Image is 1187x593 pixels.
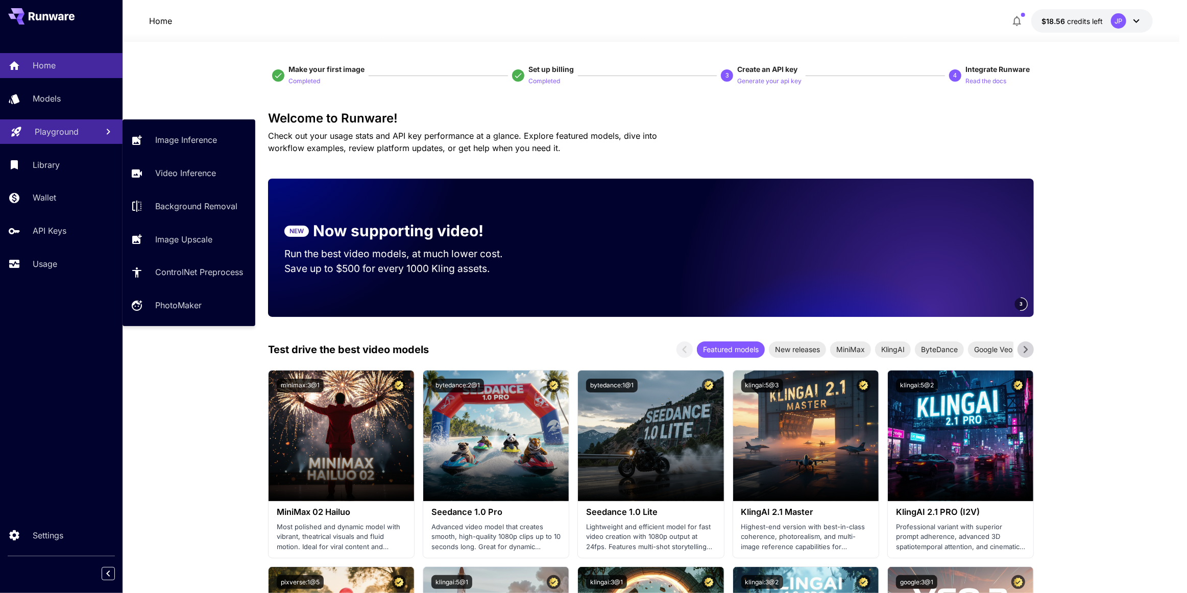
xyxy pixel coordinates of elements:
[741,575,783,589] button: klingai:3@2
[431,575,472,589] button: klingai:5@1
[268,342,429,357] p: Test drive the best video models
[33,92,61,105] p: Models
[1011,575,1025,589] button: Certified Model – Vetted for best performance and includes a commercial license.
[896,379,938,392] button: klingai:5@2
[288,65,365,73] span: Make your first image
[155,200,237,212] p: Background Removal
[769,344,826,355] span: New releases
[288,77,320,86] p: Completed
[155,299,202,311] p: PhotoMaker
[702,379,716,392] button: Certified Model – Vetted for best performance and includes a commercial license.
[741,507,870,517] h3: KlingAI 2.1 Master
[965,65,1030,73] span: Integrate Runware
[123,260,255,285] a: ControlNet Preprocess
[857,379,870,392] button: Certified Model – Vetted for best performance and includes a commercial license.
[289,227,304,236] p: NEW
[741,379,783,392] button: klingai:5@3
[737,65,797,73] span: Create an API key
[277,507,406,517] h3: MiniMax 02 Hailuo
[33,225,66,237] p: API Keys
[102,567,115,580] button: Collapse sidebar
[528,65,574,73] span: Set up billing
[155,266,243,278] p: ControlNet Preprocess
[586,522,715,552] p: Lightweight and efficient model for fast video creation with 1080p output at 24fps. Features mult...
[269,370,414,501] img: alt
[702,575,716,589] button: Certified Model – Vetted for best performance and includes a commercial license.
[392,575,406,589] button: Certified Model – Vetted for best performance and includes a commercial license.
[431,507,561,517] h3: Seedance 1.0 Pro
[123,161,255,186] a: Video Inference
[149,15,172,27] p: Home
[586,575,627,589] button: klingai:3@1
[965,77,1006,86] p: Read the docs
[915,344,964,355] span: ByteDance
[528,77,560,86] p: Completed
[149,15,172,27] nav: breadcrumb
[1031,9,1153,33] button: $18.55852
[33,258,57,270] p: Usage
[1041,16,1103,27] div: $18.55852
[423,370,569,501] img: alt
[284,261,522,276] p: Save up to $500 for every 1000 Kling assets.
[33,529,63,541] p: Settings
[888,370,1033,501] img: alt
[268,111,1034,126] h3: Welcome to Runware!
[1067,17,1103,26] span: credits left
[1041,17,1067,26] span: $18.56
[733,370,879,501] img: alt
[737,77,802,86] p: Generate your api key
[1111,13,1126,29] div: JP
[1011,379,1025,392] button: Certified Model – Vetted for best performance and includes a commercial license.
[741,522,870,552] p: Highest-end version with best-in-class coherence, photorealism, and multi-image reference capabil...
[586,379,638,392] button: bytedance:1@1
[33,191,56,204] p: Wallet
[155,134,217,146] p: Image Inference
[968,344,1019,355] span: Google Veo
[109,564,123,583] div: Collapse sidebar
[896,507,1025,517] h3: KlingAI 2.1 PRO (I2V)
[277,379,324,392] button: minimax:3@1
[954,71,957,80] p: 4
[875,344,911,355] span: KlingAI
[123,194,255,219] a: Background Removal
[33,59,56,71] p: Home
[547,379,561,392] button: Certified Model – Vetted for best performance and includes a commercial license.
[155,167,216,179] p: Video Inference
[33,159,60,171] p: Library
[578,370,723,501] img: alt
[697,344,765,355] span: Featured models
[35,126,79,138] p: Playground
[896,575,937,589] button: google:3@1
[547,575,561,589] button: Certified Model – Vetted for best performance and includes a commercial license.
[586,507,715,517] h3: Seedance 1.0 Lite
[830,344,871,355] span: MiniMax
[431,379,484,392] button: bytedance:2@1
[123,227,255,252] a: Image Upscale
[123,293,255,318] a: PhotoMaker
[431,522,561,552] p: Advanced video model that creates smooth, high-quality 1080p clips up to 10 seconds long. Great f...
[313,219,483,242] p: Now supporting video!
[1020,300,1023,308] span: 3
[725,71,729,80] p: 3
[268,131,657,153] span: Check out your usage stats and API key performance at a glance. Explore featured models, dive int...
[277,522,406,552] p: Most polished and dynamic model with vibrant, theatrical visuals and fluid motion. Ideal for vira...
[857,575,870,589] button: Certified Model – Vetted for best performance and includes a commercial license.
[392,379,406,392] button: Certified Model – Vetted for best performance and includes a commercial license.
[896,522,1025,552] p: Professional variant with superior prompt adherence, advanced 3D spatiotemporal attention, and ci...
[155,233,212,245] p: Image Upscale
[284,246,522,261] p: Run the best video models, at much lower cost.
[277,575,324,589] button: pixverse:1@5
[123,128,255,153] a: Image Inference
